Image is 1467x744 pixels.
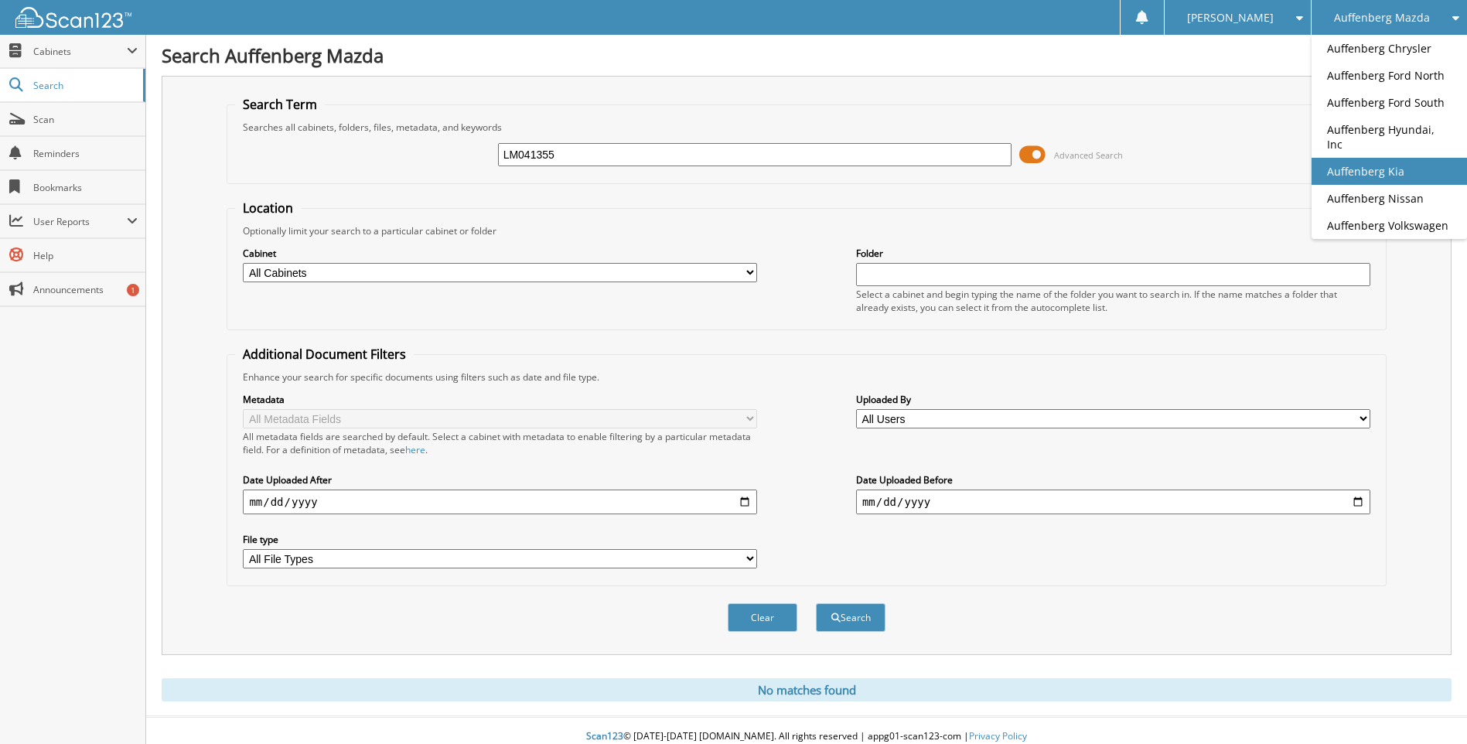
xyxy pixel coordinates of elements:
a: Auffenberg Volkswagen [1312,212,1467,239]
a: Auffenberg Hyundai, Inc [1312,116,1467,158]
span: User Reports [33,215,127,228]
a: here [405,443,425,456]
div: Optionally limit your search to a particular cabinet or folder [235,224,1377,237]
div: Enhance your search for specific documents using filters such as date and file type. [235,370,1377,384]
a: Auffenberg Ford North [1312,62,1467,89]
span: Auffenberg Mazda [1334,13,1430,22]
span: Scan [33,113,138,126]
input: end [856,490,1370,514]
button: Clear [728,603,797,632]
div: Select a cabinet and begin typing the name of the folder you want to search in. If the name match... [856,288,1370,314]
div: 1 [127,284,139,296]
label: Uploaded By [856,393,1370,406]
label: Date Uploaded After [243,473,757,486]
div: No matches found [162,678,1452,701]
img: scan123-logo-white.svg [15,7,131,28]
button: Search [816,603,885,632]
a: Auffenberg Chrysler [1312,35,1467,62]
a: Auffenberg Kia [1312,158,1467,185]
label: Date Uploaded Before [856,473,1370,486]
legend: Search Term [235,96,325,113]
span: Reminders [33,147,138,160]
span: Help [33,249,138,262]
span: Advanced Search [1054,149,1123,161]
iframe: Chat Widget [1390,670,1467,744]
span: Scan123 [586,729,623,742]
legend: Location [235,200,301,217]
h1: Search Auffenberg Mazda [162,43,1452,68]
span: Announcements [33,283,138,296]
span: Cabinets [33,45,127,58]
a: Auffenberg Ford South [1312,89,1467,116]
legend: Additional Document Filters [235,346,414,363]
span: Search [33,79,135,92]
span: Bookmarks [33,181,138,194]
input: start [243,490,757,514]
div: All metadata fields are searched by default. Select a cabinet with metadata to enable filtering b... [243,430,757,456]
label: File type [243,533,757,546]
div: Searches all cabinets, folders, files, metadata, and keywords [235,121,1377,134]
span: [PERSON_NAME] [1187,13,1274,22]
label: Folder [856,247,1370,260]
a: Auffenberg Nissan [1312,185,1467,212]
label: Cabinet [243,247,757,260]
a: Privacy Policy [969,729,1027,742]
label: Metadata [243,393,757,406]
